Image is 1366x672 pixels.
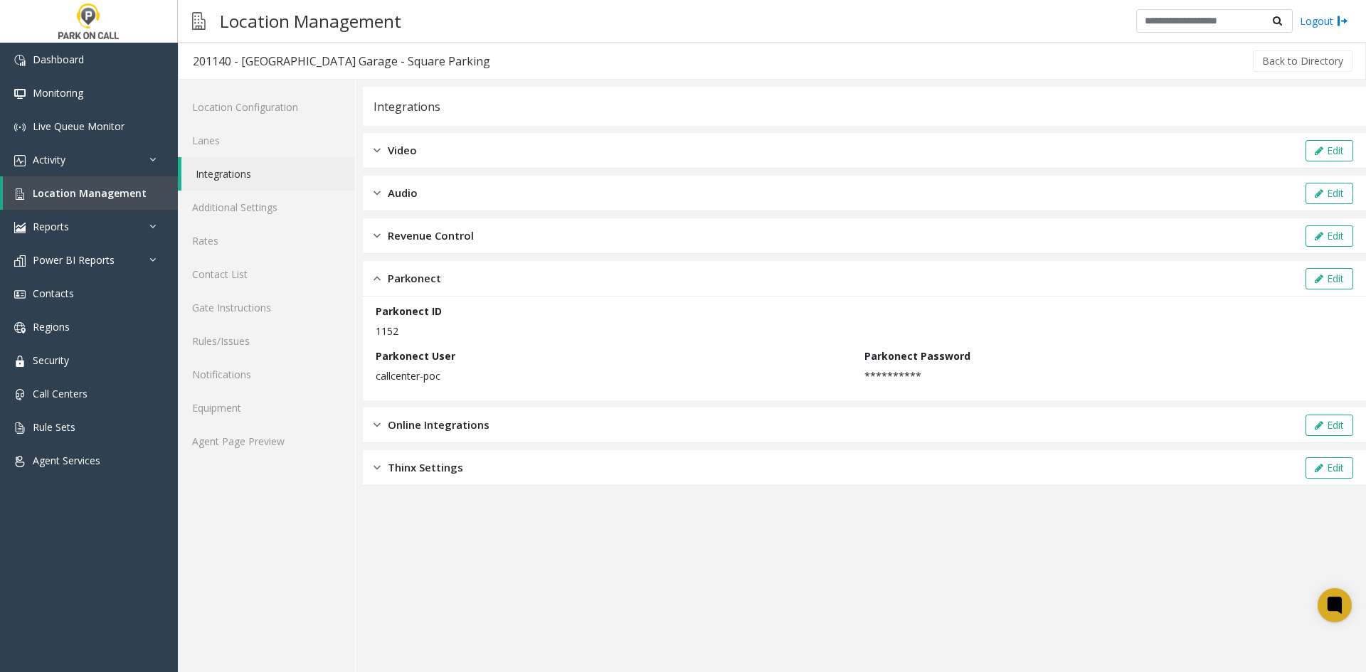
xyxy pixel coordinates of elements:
[178,324,355,358] a: Rules/Issues
[14,356,26,367] img: 'icon'
[33,86,83,100] span: Monitoring
[1300,14,1348,28] a: Logout
[864,348,970,363] label: Parkonect Password
[1306,268,1353,289] button: Edit
[178,257,355,291] a: Contact List
[14,322,26,334] img: 'icon'
[33,420,75,434] span: Rule Sets
[14,122,26,133] img: 'icon'
[14,88,26,100] img: 'icon'
[374,459,381,476] img: closed
[376,324,1346,338] p: 1152
[374,97,440,116] div: Integrations
[181,157,355,191] a: Integrations
[1306,457,1353,479] button: Edit
[376,368,857,383] p: callcenter-poc
[33,454,100,467] span: Agent Services
[178,391,355,425] a: Equipment
[33,387,88,400] span: Call Centers
[14,289,26,300] img: 'icon'
[178,224,355,257] a: Rates
[14,255,26,267] img: 'icon'
[178,291,355,324] a: Gate Instructions
[388,142,417,159] span: Video
[33,353,69,367] span: Security
[388,459,463,476] span: Thinx Settings
[33,253,115,267] span: Power BI Reports
[178,124,355,157] a: Lanes
[33,320,70,334] span: Regions
[1337,14,1348,28] img: logout
[33,186,147,200] span: Location Management
[178,358,355,391] a: Notifications
[192,4,206,38] img: pageIcon
[374,270,381,287] img: opened
[178,425,355,458] a: Agent Page Preview
[14,422,26,434] img: 'icon'
[193,52,490,70] div: 201140 - [GEOGRAPHIC_DATA] Garage - Square Parking
[14,222,26,233] img: 'icon'
[1306,183,1353,204] button: Edit
[3,176,178,210] a: Location Management
[14,155,26,166] img: 'icon'
[14,389,26,400] img: 'icon'
[1253,50,1352,72] button: Back to Directory
[33,220,69,233] span: Reports
[376,348,455,363] label: Parkonect User
[376,304,442,319] label: Parkonect ID
[374,228,381,244] img: closed
[33,119,125,133] span: Live Queue Monitor
[33,153,65,166] span: Activity
[1306,225,1353,247] button: Edit
[33,287,74,300] span: Contacts
[388,270,441,287] span: Parkonect
[388,228,474,244] span: Revenue Control
[14,188,26,200] img: 'icon'
[14,456,26,467] img: 'icon'
[374,185,381,201] img: closed
[1306,415,1353,436] button: Edit
[178,191,355,224] a: Additional Settings
[388,185,418,201] span: Audio
[178,90,355,124] a: Location Configuration
[14,55,26,66] img: 'icon'
[388,417,489,433] span: Online Integrations
[374,417,381,433] img: closed
[213,4,408,38] h3: Location Management
[374,142,381,159] img: closed
[33,53,84,66] span: Dashboard
[1306,140,1353,161] button: Edit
